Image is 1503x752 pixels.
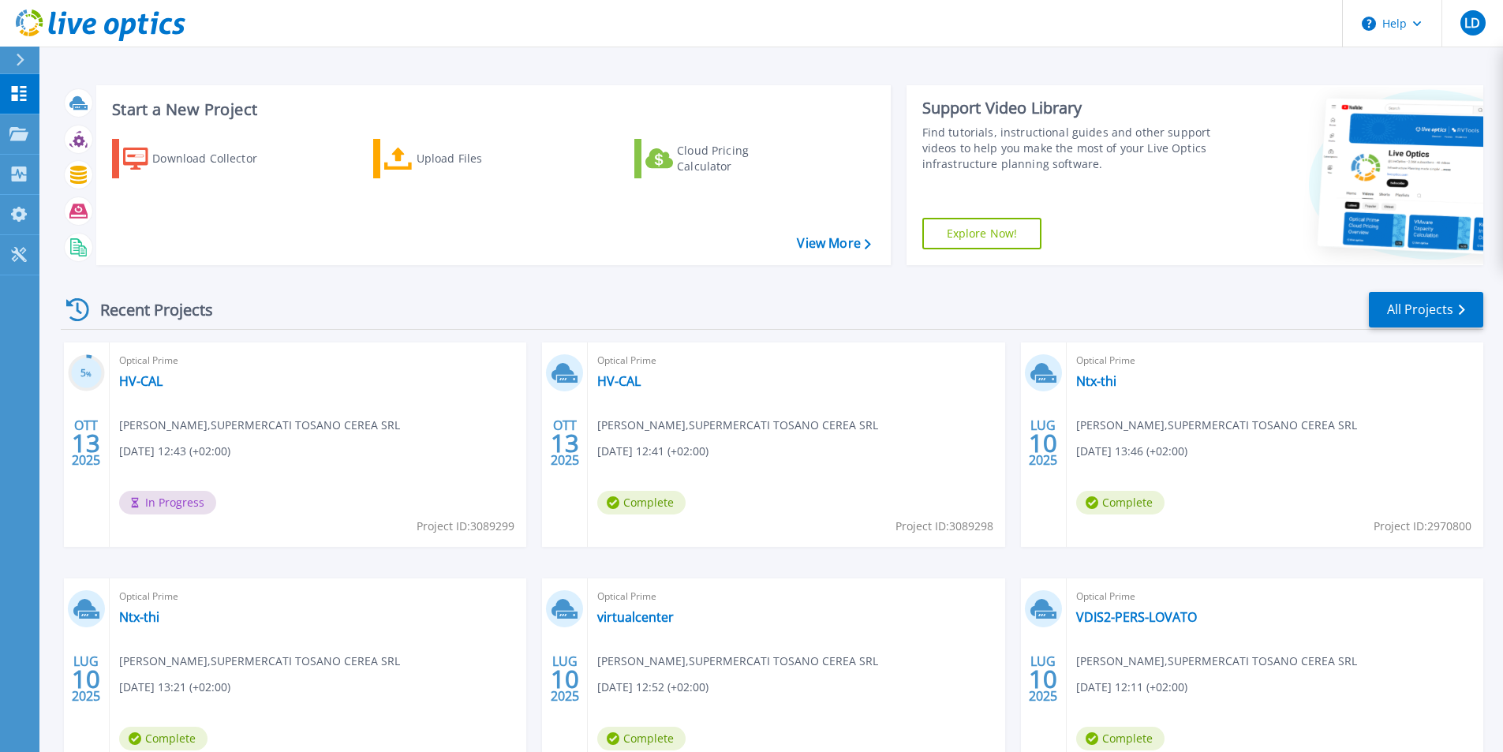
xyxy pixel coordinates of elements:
span: Complete [1076,491,1165,514]
a: HV-CAL [597,373,641,389]
span: 10 [1029,436,1057,450]
span: Complete [597,491,686,514]
span: Complete [119,727,208,750]
span: Complete [1076,727,1165,750]
a: Download Collector [112,139,288,178]
div: OTT 2025 [71,414,101,472]
span: 10 [551,672,579,686]
div: Support Video Library [922,98,1217,118]
div: LUG 2025 [550,650,580,708]
span: [DATE] 12:11 (+02:00) [1076,679,1187,696]
div: LUG 2025 [1028,414,1058,472]
a: Upload Files [373,139,549,178]
div: LUG 2025 [71,650,101,708]
a: Ntx-thi [1076,373,1116,389]
span: [PERSON_NAME] , SUPERMERCATI TOSANO CEREA SRL [597,653,878,670]
span: Optical Prime [1076,352,1474,369]
a: All Projects [1369,292,1483,327]
span: Optical Prime [1076,588,1474,605]
span: Optical Prime [597,352,995,369]
span: [PERSON_NAME] , SUPERMERCATI TOSANO CEREA SRL [119,653,400,670]
span: 13 [72,436,100,450]
span: Project ID: 3089298 [895,518,993,535]
span: [DATE] 13:21 (+02:00) [119,679,230,696]
div: Download Collector [152,143,279,174]
a: View More [797,236,870,251]
span: [DATE] 13:46 (+02:00) [1076,443,1187,460]
span: Optical Prime [119,352,517,369]
div: OTT 2025 [550,414,580,472]
div: Cloud Pricing Calculator [677,143,803,174]
span: [PERSON_NAME] , SUPERMERCATI TOSANO CEREA SRL [119,417,400,434]
a: Ntx-thi [119,609,159,625]
a: virtualcenter [597,609,674,625]
span: Optical Prime [119,588,517,605]
span: [DATE] 12:52 (+02:00) [597,679,709,696]
span: Complete [597,727,686,750]
div: Find tutorials, instructional guides and other support videos to help you make the most of your L... [922,125,1217,172]
a: VDIS2-PERS-LOVATO [1076,609,1197,625]
div: LUG 2025 [1028,650,1058,708]
span: 10 [72,672,100,686]
div: Recent Projects [61,290,234,329]
span: [DATE] 12:41 (+02:00) [597,443,709,460]
h3: Start a New Project [112,101,870,118]
a: Explore Now! [922,218,1042,249]
div: Upload Files [417,143,543,174]
a: Cloud Pricing Calculator [634,139,810,178]
span: Project ID: 3089299 [417,518,514,535]
span: [PERSON_NAME] , SUPERMERCATI TOSANO CEREA SRL [1076,417,1357,434]
span: Optical Prime [597,588,995,605]
span: 13 [551,436,579,450]
span: LD [1464,17,1480,29]
span: [PERSON_NAME] , SUPERMERCATI TOSANO CEREA SRL [597,417,878,434]
a: HV-CAL [119,373,163,389]
span: % [86,369,92,378]
span: In Progress [119,491,216,514]
span: [PERSON_NAME] , SUPERMERCATI TOSANO CEREA SRL [1076,653,1357,670]
h3: 5 [68,365,105,383]
span: [DATE] 12:43 (+02:00) [119,443,230,460]
span: 10 [1029,672,1057,686]
span: Project ID: 2970800 [1374,518,1471,535]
